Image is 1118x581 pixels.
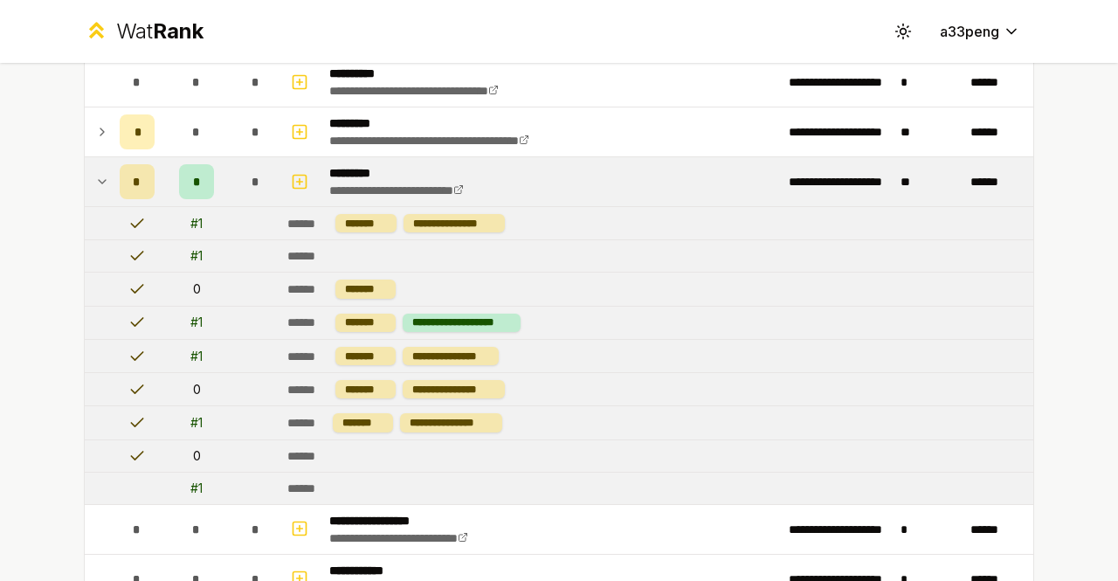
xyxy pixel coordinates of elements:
span: Rank [153,18,204,44]
div: # 1 [190,314,203,331]
div: # 1 [190,480,203,497]
div: # 1 [190,414,203,432]
button: a33peng [926,16,1034,47]
td: 0 [162,440,231,472]
a: WatRank [84,17,204,45]
td: 0 [162,373,231,405]
span: a33peng [940,21,999,42]
div: # 1 [190,215,203,232]
div: # 1 [190,348,203,365]
div: # 1 [190,247,203,265]
td: 0 [162,273,231,305]
div: Wat [116,17,204,45]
